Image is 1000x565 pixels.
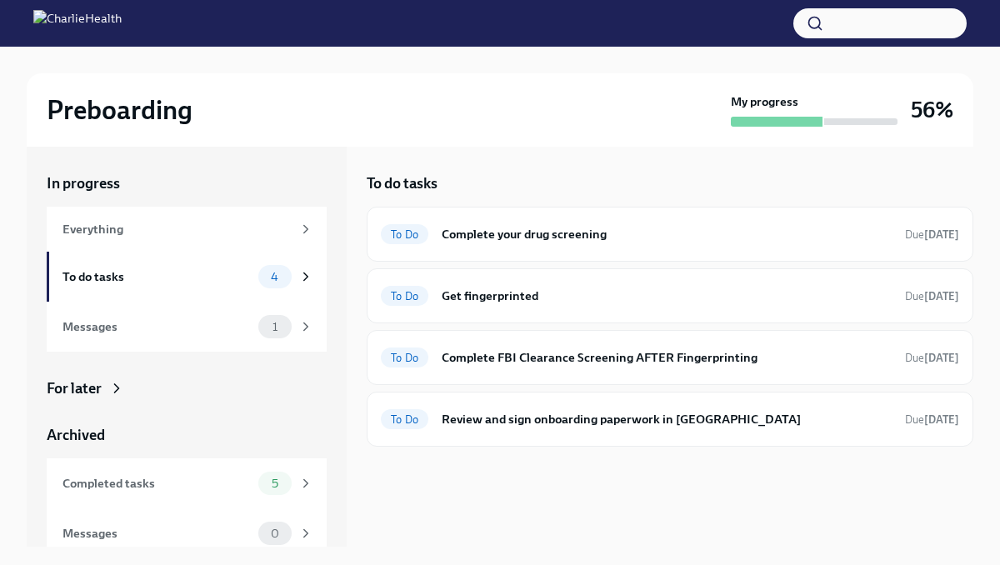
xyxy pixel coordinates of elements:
[442,410,892,428] h6: Review and sign onboarding paperwork in [GEOGRAPHIC_DATA]
[381,290,428,302] span: To Do
[905,288,959,304] span: September 3rd, 2025 08:00
[905,413,959,426] span: Due
[905,412,959,427] span: September 6th, 2025 08:00
[381,228,428,241] span: To Do
[33,10,122,37] img: CharlieHealth
[381,282,959,309] a: To DoGet fingerprintedDue[DATE]
[905,350,959,366] span: September 6th, 2025 08:00
[62,317,252,336] div: Messages
[62,474,252,492] div: Completed tasks
[47,458,327,508] a: Completed tasks5
[924,228,959,241] strong: [DATE]
[905,290,959,302] span: Due
[47,508,327,558] a: Messages0
[262,477,288,490] span: 5
[62,220,292,238] div: Everything
[47,302,327,352] a: Messages1
[381,406,959,432] a: To DoReview and sign onboarding paperwork in [GEOGRAPHIC_DATA]Due[DATE]
[442,287,892,305] h6: Get fingerprinted
[261,271,288,283] span: 4
[262,321,287,333] span: 1
[47,252,327,302] a: To do tasks4
[47,93,192,127] h2: Preboarding
[381,352,428,364] span: To Do
[381,344,959,371] a: To DoComplete FBI Clearance Screening AFTER FingerprintingDue[DATE]
[47,173,327,193] a: In progress
[905,352,959,364] span: Due
[442,225,892,243] h6: Complete your drug screening
[731,93,798,110] strong: My progress
[62,267,252,286] div: To do tasks
[924,352,959,364] strong: [DATE]
[381,221,959,247] a: To DoComplete your drug screeningDue[DATE]
[905,228,959,241] span: Due
[381,413,428,426] span: To Do
[47,425,327,445] a: Archived
[62,524,252,542] div: Messages
[905,227,959,242] span: September 3rd, 2025 08:00
[47,378,327,398] a: For later
[367,173,437,193] h5: To do tasks
[924,290,959,302] strong: [DATE]
[47,378,102,398] div: For later
[47,207,327,252] a: Everything
[911,95,953,125] h3: 56%
[261,527,289,540] span: 0
[924,413,959,426] strong: [DATE]
[442,348,892,367] h6: Complete FBI Clearance Screening AFTER Fingerprinting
